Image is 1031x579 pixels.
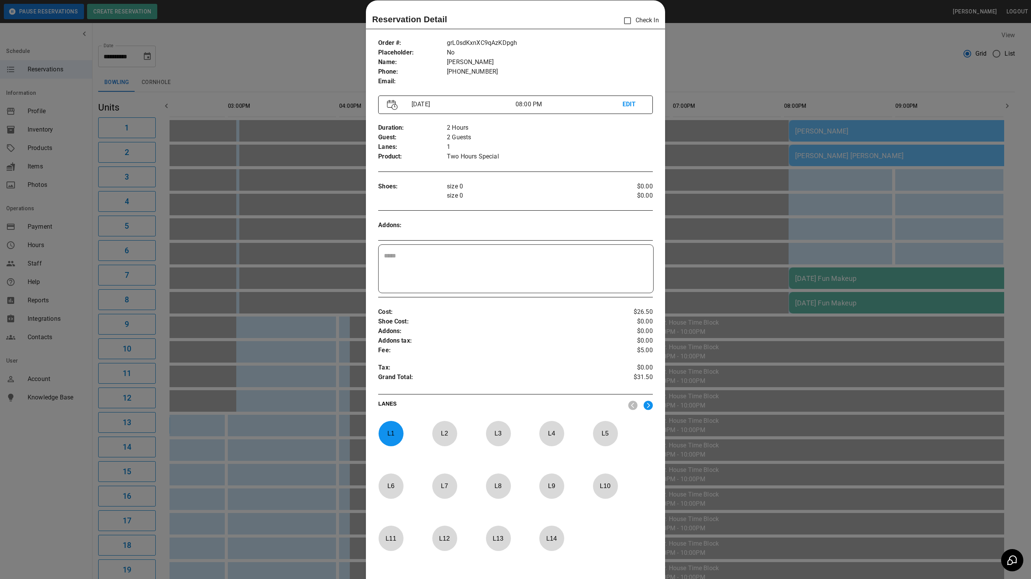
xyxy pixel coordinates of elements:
[378,152,447,162] p: Product :
[378,477,404,495] p: L 6
[378,67,447,77] p: Phone :
[378,142,447,152] p: Lanes :
[378,123,447,133] p: Duration :
[515,100,623,109] p: 08:00 PM
[628,401,637,410] img: nav_left.svg
[447,58,653,67] p: [PERSON_NAME]
[486,424,511,442] p: L 3
[539,477,564,495] p: L 9
[486,477,511,495] p: L 8
[378,529,404,547] p: L 11
[447,182,607,191] p: size 0
[378,133,447,142] p: Guest :
[378,327,607,336] p: Addons :
[378,336,607,346] p: Addons tax :
[486,529,511,547] p: L 13
[447,48,653,58] p: No
[607,307,652,317] p: $26.50
[378,424,404,442] p: L 1
[387,100,398,110] img: Vector
[408,100,515,109] p: [DATE]
[539,424,564,442] p: L 4
[378,317,607,327] p: Shoe Cost :
[607,317,652,327] p: $0.00
[378,363,607,373] p: Tax :
[372,13,447,26] p: Reservation Detail
[378,182,447,191] p: Shoes :
[432,424,457,442] p: L 2
[378,373,607,384] p: Grand Total :
[378,38,447,48] p: Order # :
[378,77,447,86] p: Email :
[607,182,652,191] p: $0.00
[447,38,653,48] p: grL0sdKxnXC9qAzKDpgh
[378,346,607,355] p: Fee :
[447,142,653,152] p: 1
[607,363,652,373] p: $0.00
[607,336,652,346] p: $0.00
[447,133,653,142] p: 2 Guests
[447,123,653,133] p: 2 Hours
[607,346,652,355] p: $5.00
[607,191,652,200] p: $0.00
[644,401,653,410] img: right.svg
[623,100,644,109] p: EDIT
[539,529,564,547] p: L 14
[593,424,618,442] p: L 5
[378,48,447,58] p: Placeholder :
[593,477,618,495] p: L 10
[607,373,652,384] p: $31.50
[447,67,653,77] p: [PHONE_NUMBER]
[378,307,607,317] p: Cost :
[619,13,659,29] p: Check In
[432,529,457,547] p: L 12
[607,327,652,336] p: $0.00
[378,400,622,411] p: LANES
[447,152,653,162] p: Two Hours Special
[378,221,447,230] p: Addons :
[378,58,447,67] p: Name :
[447,191,607,200] p: size 0
[432,477,457,495] p: L 7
